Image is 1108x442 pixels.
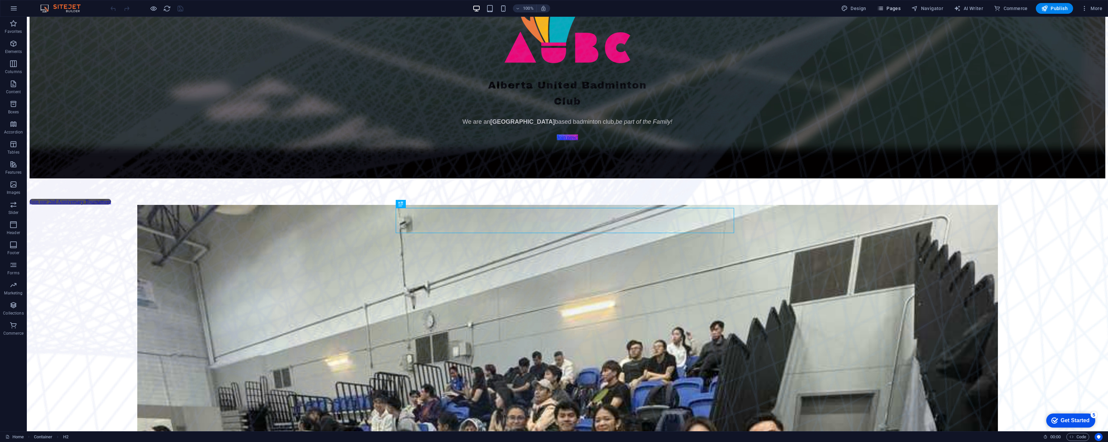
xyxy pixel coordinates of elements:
[523,4,534,12] h6: 100%
[5,69,22,74] p: Columns
[5,49,22,54] p: Elements
[39,4,89,12] img: Editor Logo
[1066,433,1089,441] button: Code
[1069,433,1086,441] span: Code
[20,7,49,13] div: Get Started
[994,5,1028,12] span: Commerce
[911,5,943,12] span: Navigator
[7,250,19,256] p: Footer
[8,210,19,215] p: Slider
[3,311,23,316] p: Collections
[874,3,903,14] button: Pages
[1050,433,1061,441] span: 00 00
[838,3,869,14] button: Design
[1036,3,1073,14] button: Publish
[5,29,22,34] p: Favorites
[34,433,53,441] span: Click to select. Double-click to edit
[6,89,21,95] p: Content
[149,4,157,12] button: Click here to leave preview mode and continue editing
[951,3,986,14] button: AI Writer
[34,433,68,441] nav: breadcrumb
[1041,5,1068,12] span: Publish
[4,290,22,296] p: Marketing
[8,109,19,115] p: Boxes
[63,433,68,441] span: Click to select. Double-click to edit
[7,230,20,235] p: Header
[7,270,19,276] p: Forms
[5,3,54,17] div: Get Started 5 items remaining, 0% complete
[5,433,24,441] a: Click to cancel selection. Double-click to open Pages
[5,170,21,175] p: Features
[7,190,20,195] p: Images
[1078,3,1105,14] button: More
[841,5,866,12] span: Design
[3,331,23,336] p: Commerce
[163,5,171,12] i: Reload page
[50,1,56,8] div: 5
[1081,5,1102,12] span: More
[513,4,537,12] button: 100%
[540,5,546,11] i: On resize automatically adjust zoom level to fit chosen device.
[1043,433,1061,441] h6: Session time
[909,3,946,14] button: Navigator
[877,5,901,12] span: Pages
[991,3,1030,14] button: Commerce
[4,129,23,135] p: Accordion
[7,150,19,155] p: Tables
[1095,433,1103,441] button: Usercentrics
[954,5,983,12] span: AI Writer
[1055,434,1056,439] span: :
[163,4,171,12] button: reload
